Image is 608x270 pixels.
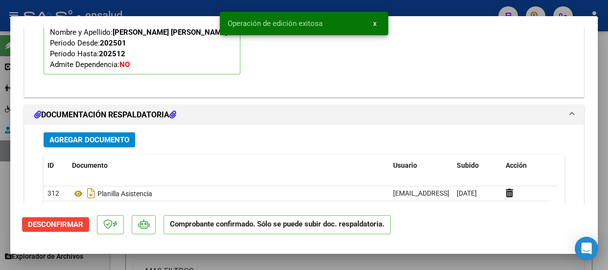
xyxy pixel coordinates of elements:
span: [DATE] [457,189,477,197]
button: Agregar Documento [44,132,135,147]
strong: 202501 [100,39,126,47]
span: [EMAIL_ADDRESS][DOMAIN_NAME] - [PERSON_NAME] [393,189,559,197]
strong: NO [119,60,130,69]
datatable-header-cell: ID [44,155,68,176]
span: CUIL: Nombre y Apellido: Período Desde: Período Hasta: Admite Dependencia: [50,17,227,69]
span: x [373,19,376,28]
strong: [PERSON_NAME] [PERSON_NAME] [113,28,227,37]
span: Acción [506,161,527,169]
span: Subido [457,161,479,169]
i: Descargar documento [85,185,97,201]
strong: 202512 [99,49,125,58]
button: x [365,15,384,32]
mat-expansion-panel-header: DOCUMENTACIÓN RESPALDATORIA [24,105,584,125]
span: Planilla Asistencia [72,190,152,198]
div: Open Intercom Messenger [575,237,598,260]
h1: DOCUMENTACIÓN RESPALDATORIA [34,109,176,121]
p: Comprobante confirmado. Sólo se puede subir doc. respaldatoria. [164,215,391,234]
datatable-header-cell: Acción [502,155,551,176]
datatable-header-cell: Documento [68,155,389,176]
span: ID [47,161,54,169]
span: Agregar Documento [49,135,129,144]
span: Documento [72,161,108,169]
span: 312 [47,189,59,197]
datatable-header-cell: Subido [453,155,502,176]
span: Operación de edición exitosa [228,19,323,28]
span: Desconfirmar [28,220,83,229]
span: Usuario [393,161,417,169]
datatable-header-cell: Usuario [389,155,453,176]
button: Desconfirmar [22,217,89,232]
